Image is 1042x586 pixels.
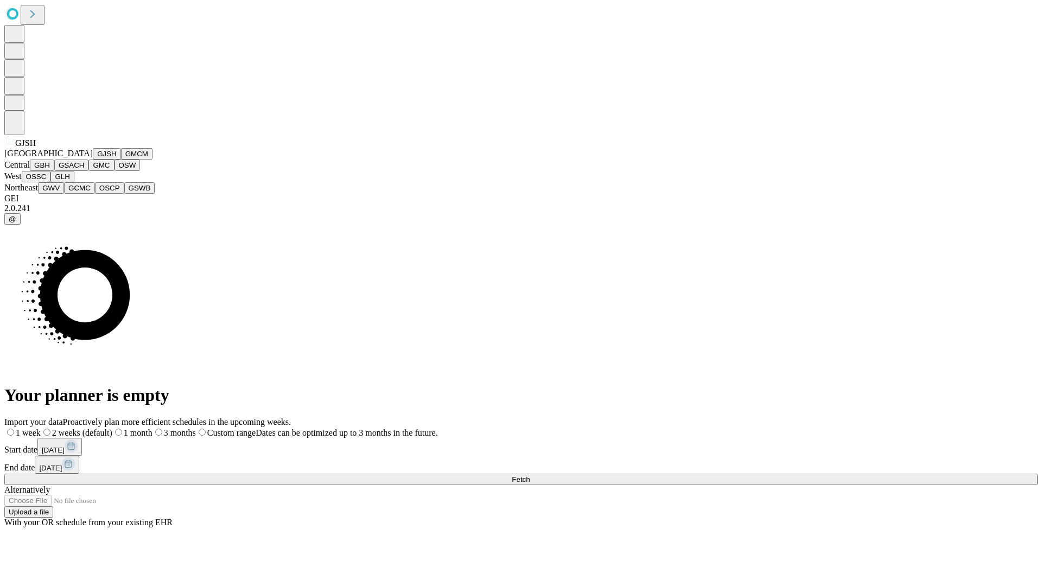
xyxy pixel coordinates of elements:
span: @ [9,215,16,223]
button: Upload a file [4,506,53,518]
span: Import your data [4,417,63,426]
button: OSCP [95,182,124,194]
button: Fetch [4,474,1038,485]
span: 2 weeks (default) [52,428,112,437]
button: GBH [30,160,54,171]
span: [DATE] [42,446,65,454]
button: GMC [88,160,114,171]
button: GSACH [54,160,88,171]
button: GSWB [124,182,155,194]
button: OSW [115,160,141,171]
span: GJSH [15,138,36,148]
button: GCMC [64,182,95,194]
button: @ [4,213,21,225]
span: 1 month [124,428,153,437]
input: Custom rangeDates can be optimized up to 3 months in the future. [199,429,206,436]
button: [DATE] [37,438,82,456]
input: 1 month [115,429,122,436]
span: [GEOGRAPHIC_DATA] [4,149,93,158]
div: End date [4,456,1038,474]
span: Dates can be optimized up to 3 months in the future. [256,428,437,437]
input: 1 week [7,429,14,436]
span: West [4,171,22,181]
button: GLH [50,171,74,182]
button: GJSH [93,148,121,160]
button: GMCM [121,148,153,160]
div: 2.0.241 [4,203,1038,213]
input: 3 months [155,429,162,436]
span: [DATE] [39,464,62,472]
input: 2 weeks (default) [43,429,50,436]
button: [DATE] [35,456,79,474]
span: Proactively plan more efficient schedules in the upcoming weeks. [63,417,291,426]
span: Northeast [4,183,38,192]
button: OSSC [22,171,51,182]
span: Fetch [512,475,530,483]
span: 3 months [164,428,196,437]
span: Alternatively [4,485,50,494]
h1: Your planner is empty [4,385,1038,405]
span: Custom range [207,428,256,437]
button: GWV [38,182,64,194]
div: GEI [4,194,1038,203]
span: With your OR schedule from your existing EHR [4,518,173,527]
span: Central [4,160,30,169]
div: Start date [4,438,1038,456]
span: 1 week [16,428,41,437]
